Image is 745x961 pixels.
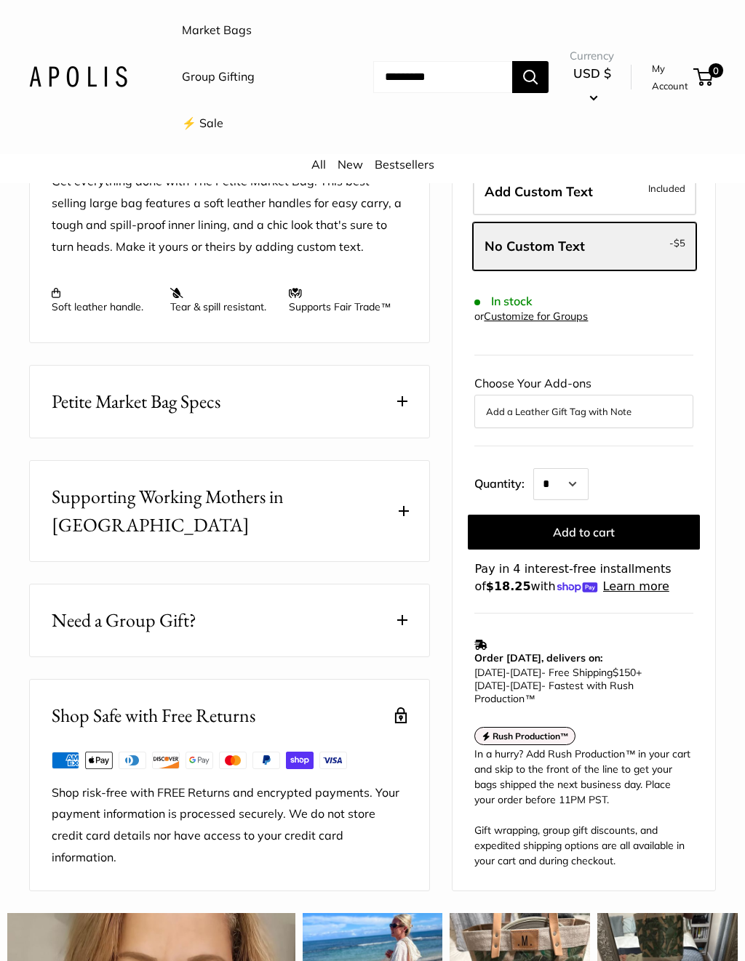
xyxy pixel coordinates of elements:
a: Group Gifting [182,66,255,88]
button: USD $ [570,62,614,108]
div: or [474,307,588,326]
input: Search... [373,61,512,93]
p: Tear & spill resistant. [170,287,274,313]
a: ⚡️ Sale [182,113,223,134]
iframe: Sign Up via Text for Offers [12,906,156,949]
span: No Custom Text [485,238,585,254]
span: Currency [570,46,614,66]
span: USD $ [573,65,611,81]
p: Get everything done with The Petite Market Bag. This best-selling large bag features a soft leath... [52,171,407,258]
span: Supporting Working Mothers in [GEOGRAPHIC_DATA] [52,483,392,539]
a: Market Bags [182,20,252,41]
button: Supporting Working Mothers in [GEOGRAPHIC_DATA] [30,461,429,561]
a: Customize for Groups [484,310,588,323]
button: Add a Leather Gift Tag with Note [486,403,682,420]
strong: Order [DATE], delivers on: [474,651,602,664]
span: - [506,679,510,692]
label: Add Custom Text [473,168,696,216]
p: - Free Shipping + [474,666,686,705]
div: In a hurry? Add Rush Production™ in your cart and skip to the front of the line to get your bags ... [474,747,693,869]
a: My Account [652,60,688,95]
span: Add Custom Text [485,183,593,200]
span: - [506,666,510,679]
div: Choose Your Add-ons [474,373,693,428]
span: $150 [613,666,636,679]
a: Bestsellers [375,157,434,172]
button: Need a Group Gift? [30,584,429,656]
span: In stock [474,294,532,308]
span: Need a Group Gift? [52,606,196,635]
a: New [338,157,363,172]
strong: Rush Production™ [493,731,569,741]
span: - [669,234,685,252]
span: - Fastest with Rush Production™ [474,679,634,705]
p: Soft leather handle. [52,287,156,313]
span: [DATE] [510,679,541,692]
button: Search [512,61,549,93]
span: [DATE] [474,666,506,679]
span: [DATE] [474,679,506,692]
p: Supports Fair Trade™ [289,287,393,313]
label: Leave Blank [473,222,696,270]
button: Add to cart [468,515,700,550]
button: Petite Market Bag Specs [30,366,429,438]
label: Quantity: [474,464,533,500]
span: Petite Market Bag Specs [52,387,220,416]
span: [DATE] [510,666,541,679]
img: Apolis [29,66,127,87]
p: Shop risk-free with FREE Returns and encrypted payments. Your payment information is processed se... [52,782,407,869]
a: 0 [695,68,713,86]
span: $5 [674,237,685,249]
span: 0 [709,63,723,78]
h2: Shop Safe with Free Returns [52,701,255,730]
a: All [311,157,326,172]
span: Included [648,180,685,197]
